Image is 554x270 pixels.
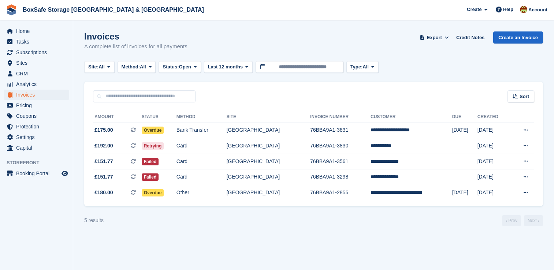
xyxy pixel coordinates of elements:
[493,31,543,44] a: Create an Invoice
[477,138,510,154] td: [DATE]
[226,111,310,123] th: Site
[176,111,227,123] th: Method
[94,142,113,150] span: £192.00
[6,4,17,15] img: stora-icon-8386f47178a22dfd0bd8f6a31ec36ba5ce8667c1dd55bd0f319d3a0aa187defe.svg
[122,63,140,71] span: Method:
[142,111,176,123] th: Status
[4,26,69,36] a: menu
[4,111,69,121] a: menu
[16,37,60,47] span: Tasks
[176,185,227,200] td: Other
[84,61,115,73] button: Site: All
[16,168,60,179] span: Booking Portal
[4,143,69,153] a: menu
[226,123,310,138] td: [GEOGRAPHIC_DATA]
[418,31,450,44] button: Export
[159,61,201,73] button: Status: Open
[84,217,104,224] div: 5 results
[93,111,142,123] th: Amount
[142,158,159,165] span: Failed
[310,154,371,169] td: 76BBA9A1-3561
[179,63,191,71] span: Open
[60,169,69,178] a: Preview store
[453,31,487,44] a: Credit Notes
[477,123,510,138] td: [DATE]
[520,93,529,100] span: Sort
[16,143,60,153] span: Capital
[20,4,207,16] a: BoxSafe Storage [GEOGRAPHIC_DATA] & [GEOGRAPHIC_DATA]
[16,26,60,36] span: Home
[98,63,105,71] span: All
[140,63,146,71] span: All
[176,169,227,185] td: Card
[501,215,544,226] nav: Page
[94,126,113,134] span: £175.00
[477,154,510,169] td: [DATE]
[310,185,371,200] td: 76BBA9A1-2855
[7,159,73,166] span: Storefront
[142,189,164,196] span: Overdue
[142,127,164,134] span: Overdue
[4,47,69,57] a: menu
[84,42,187,51] p: A complete list of invoices for all payments
[4,68,69,79] a: menu
[176,123,227,138] td: Bank Transfer
[4,90,69,100] a: menu
[176,138,227,154] td: Card
[4,132,69,142] a: menu
[310,138,371,154] td: 76BBA9A1-3830
[16,58,60,68] span: Sites
[452,185,477,200] td: [DATE]
[16,47,60,57] span: Subscriptions
[118,61,156,73] button: Method: All
[208,63,243,71] span: Last 12 months
[310,169,371,185] td: 76BBA9A1-3298
[226,138,310,154] td: [GEOGRAPHIC_DATA]
[142,173,159,181] span: Failed
[371,111,452,123] th: Customer
[226,154,310,169] td: [GEOGRAPHIC_DATA]
[4,100,69,110] a: menu
[88,63,98,71] span: Site:
[452,123,477,138] td: [DATE]
[4,121,69,132] a: menu
[350,63,363,71] span: Type:
[310,111,371,123] th: Invoice Number
[477,169,510,185] td: [DATE]
[362,63,369,71] span: All
[452,111,477,123] th: Due
[4,58,69,68] a: menu
[310,123,371,138] td: 76BBA9A1-3831
[16,132,60,142] span: Settings
[502,215,521,226] a: Previous
[524,215,543,226] a: Next
[84,31,187,41] h1: Invoices
[94,189,113,196] span: £180.00
[16,90,60,100] span: Invoices
[16,111,60,121] span: Coupons
[4,37,69,47] a: menu
[176,154,227,169] td: Card
[94,173,113,181] span: £151.77
[503,6,513,13] span: Help
[94,158,113,165] span: £151.77
[4,168,69,179] a: menu
[226,185,310,200] td: [GEOGRAPHIC_DATA]
[4,79,69,89] a: menu
[142,142,164,150] span: Retrying
[528,6,547,14] span: Account
[16,121,60,132] span: Protection
[226,169,310,185] td: [GEOGRAPHIC_DATA]
[16,68,60,79] span: CRM
[427,34,442,41] span: Export
[204,61,253,73] button: Last 12 months
[467,6,482,13] span: Create
[16,79,60,89] span: Analytics
[477,185,510,200] td: [DATE]
[477,111,510,123] th: Created
[520,6,527,13] img: Kim
[163,63,179,71] span: Status:
[346,61,379,73] button: Type: All
[16,100,60,110] span: Pricing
